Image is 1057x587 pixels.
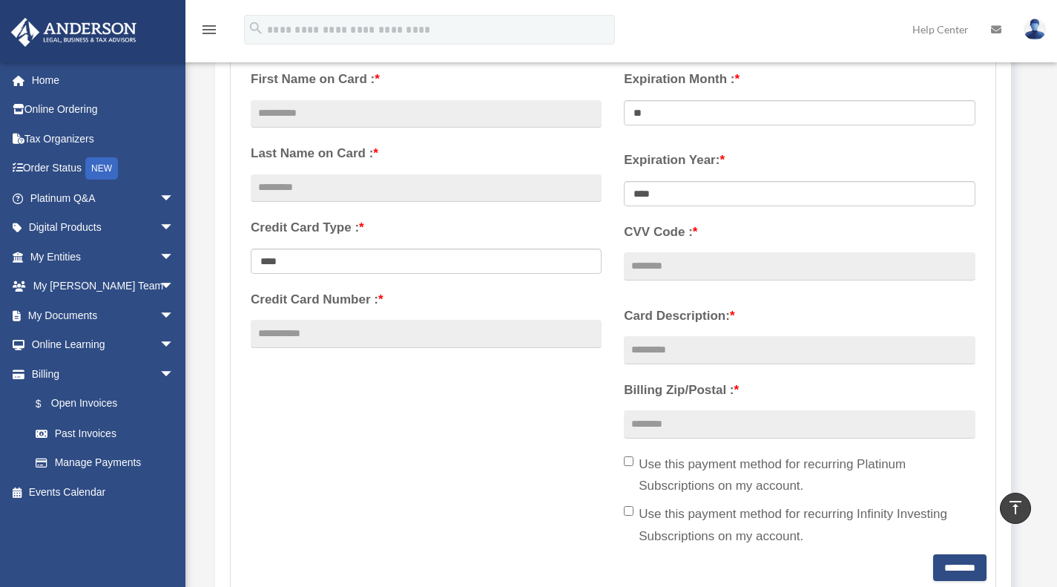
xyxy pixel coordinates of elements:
[10,330,197,360] a: Online Learningarrow_drop_down
[624,506,633,516] input: Use this payment method for recurring Infinity Investing Subscriptions on my account.
[10,95,197,125] a: Online Ordering
[159,301,189,331] span: arrow_drop_down
[624,379,975,401] label: Billing Zip/Postal :
[10,124,197,154] a: Tax Organizers
[251,142,602,165] label: Last Name on Card :
[200,26,218,39] a: menu
[159,213,189,243] span: arrow_drop_down
[251,289,602,311] label: Credit Card Number :
[624,221,975,243] label: CVV Code :
[10,65,197,95] a: Home
[10,272,197,301] a: My [PERSON_NAME] Teamarrow_drop_down
[7,18,141,47] img: Anderson Advisors Platinum Portal
[159,272,189,302] span: arrow_drop_down
[85,157,118,180] div: NEW
[251,68,602,91] label: First Name on Card :
[159,183,189,214] span: arrow_drop_down
[10,154,197,184] a: Order StatusNEW
[624,149,975,171] label: Expiration Year:
[10,242,197,272] a: My Entitiesarrow_drop_down
[624,68,975,91] label: Expiration Month :
[1000,493,1031,524] a: vertical_align_top
[624,305,975,327] label: Card Description:
[1007,499,1024,517] i: vertical_align_top
[624,503,975,548] label: Use this payment method for recurring Infinity Investing Subscriptions on my account.
[1024,19,1046,40] img: User Pic
[248,20,264,36] i: search
[159,330,189,361] span: arrow_drop_down
[10,359,197,389] a: Billingarrow_drop_down
[200,21,218,39] i: menu
[10,183,197,213] a: Platinum Q&Aarrow_drop_down
[624,453,975,498] label: Use this payment method for recurring Platinum Subscriptions on my account.
[21,389,197,419] a: $Open Invoices
[10,301,197,330] a: My Documentsarrow_drop_down
[44,395,51,413] span: $
[21,419,197,448] a: Past Invoices
[10,477,197,507] a: Events Calendar
[10,213,197,243] a: Digital Productsarrow_drop_down
[624,456,633,466] input: Use this payment method for recurring Platinum Subscriptions on my account.
[251,217,602,239] label: Credit Card Type :
[21,448,189,478] a: Manage Payments
[159,242,189,272] span: arrow_drop_down
[159,359,189,390] span: arrow_drop_down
